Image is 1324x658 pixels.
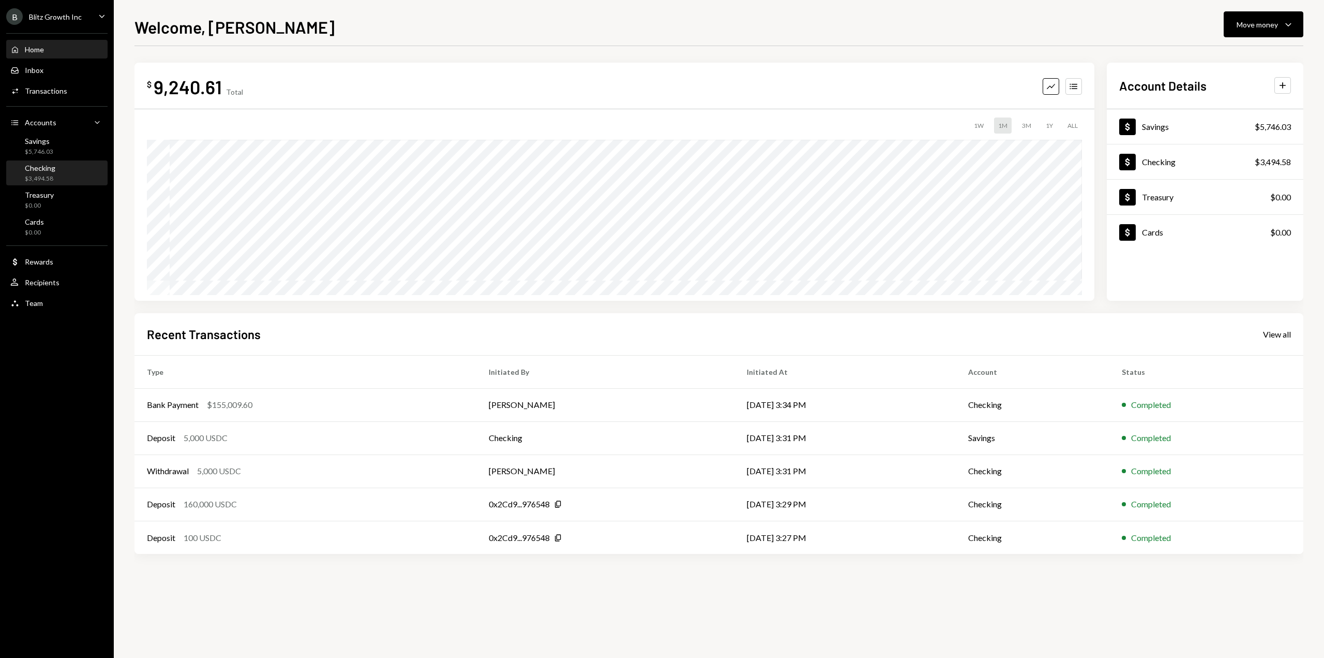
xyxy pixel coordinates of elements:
div: $5,746.03 [1255,121,1291,133]
div: Withdrawal [147,465,189,477]
div: View all [1263,329,1291,340]
a: Recipients [6,273,108,291]
a: Cards$0.00 [6,214,108,239]
div: $3,494.58 [25,174,55,183]
div: 5,000 USDC [184,432,228,444]
th: Initiated By [476,355,734,388]
div: B [6,8,23,25]
div: Savings [25,137,53,145]
a: Inbox [6,61,108,79]
div: $155,009.60 [207,399,252,411]
div: $0.00 [25,201,54,210]
a: Accounts [6,113,108,131]
div: 1Y [1042,118,1057,134]
td: [PERSON_NAME] [476,388,734,421]
td: Checking [956,388,1109,421]
th: Type [134,355,476,388]
a: Checking$3,494.58 [6,160,108,185]
td: Checking [956,488,1109,521]
div: $0.00 [1270,191,1291,203]
div: Total [226,87,243,96]
div: Completed [1131,432,1171,444]
div: $3,494.58 [1255,156,1291,168]
div: Treasury [1142,192,1173,202]
div: Cards [25,217,44,226]
td: [DATE] 3:27 PM [734,521,956,554]
div: 100 USDC [184,532,221,544]
td: [PERSON_NAME] [476,455,734,488]
div: Recipients [25,278,59,287]
div: Completed [1131,465,1171,477]
div: Blitz Growth Inc [29,12,82,21]
div: $0.00 [25,228,44,237]
th: Status [1109,355,1303,388]
div: $ [147,79,152,90]
div: 0x2Cd9...976548 [489,498,550,510]
a: View all [1263,328,1291,340]
div: Cards [1142,227,1163,237]
div: 0x2Cd9...976548 [489,532,550,544]
a: Treasury$0.00 [1107,180,1303,214]
a: Home [6,40,108,59]
div: 9,240.61 [154,75,222,98]
div: Treasury [25,191,54,199]
div: Accounts [25,118,56,127]
div: ALL [1063,118,1082,134]
a: Transactions [6,81,108,100]
div: $5,746.03 [25,148,53,156]
div: Transactions [25,86,67,95]
td: [DATE] 3:29 PM [734,488,956,521]
a: Cards$0.00 [1107,215,1303,250]
div: Home [25,45,44,54]
a: Checking$3,494.58 [1107,144,1303,179]
div: Inbox [25,66,43,75]
div: Savings [1142,122,1169,131]
td: Checking [956,521,1109,554]
td: [DATE] 3:31 PM [734,421,956,455]
td: [DATE] 3:31 PM [734,455,956,488]
div: Rewards [25,257,53,266]
div: Team [25,299,43,308]
div: Completed [1131,532,1171,544]
div: Move money [1237,19,1278,30]
td: Checking [956,455,1109,488]
button: Move money [1224,11,1303,37]
div: Checking [1142,157,1176,167]
a: Team [6,294,108,312]
a: Treasury$0.00 [6,187,108,212]
div: 1W [970,118,988,134]
h2: Recent Transactions [147,326,261,343]
td: [DATE] 3:34 PM [734,388,956,421]
h2: Account Details [1119,77,1207,94]
div: Deposit [147,532,175,544]
div: Completed [1131,399,1171,411]
div: Deposit [147,498,175,510]
a: Savings$5,746.03 [1107,109,1303,144]
td: Savings [956,421,1109,455]
th: Account [956,355,1109,388]
a: Savings$5,746.03 [6,134,108,158]
div: Deposit [147,432,175,444]
div: 1M [994,118,1012,134]
div: Completed [1131,498,1171,510]
th: Initiated At [734,355,956,388]
div: 3M [1018,118,1035,134]
h1: Welcome, [PERSON_NAME] [134,17,335,37]
div: 160,000 USDC [184,498,237,510]
div: 5,000 USDC [197,465,241,477]
div: Checking [25,164,55,172]
a: Rewards [6,252,108,271]
td: Checking [476,421,734,455]
div: $0.00 [1270,226,1291,239]
div: Bank Payment [147,399,199,411]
